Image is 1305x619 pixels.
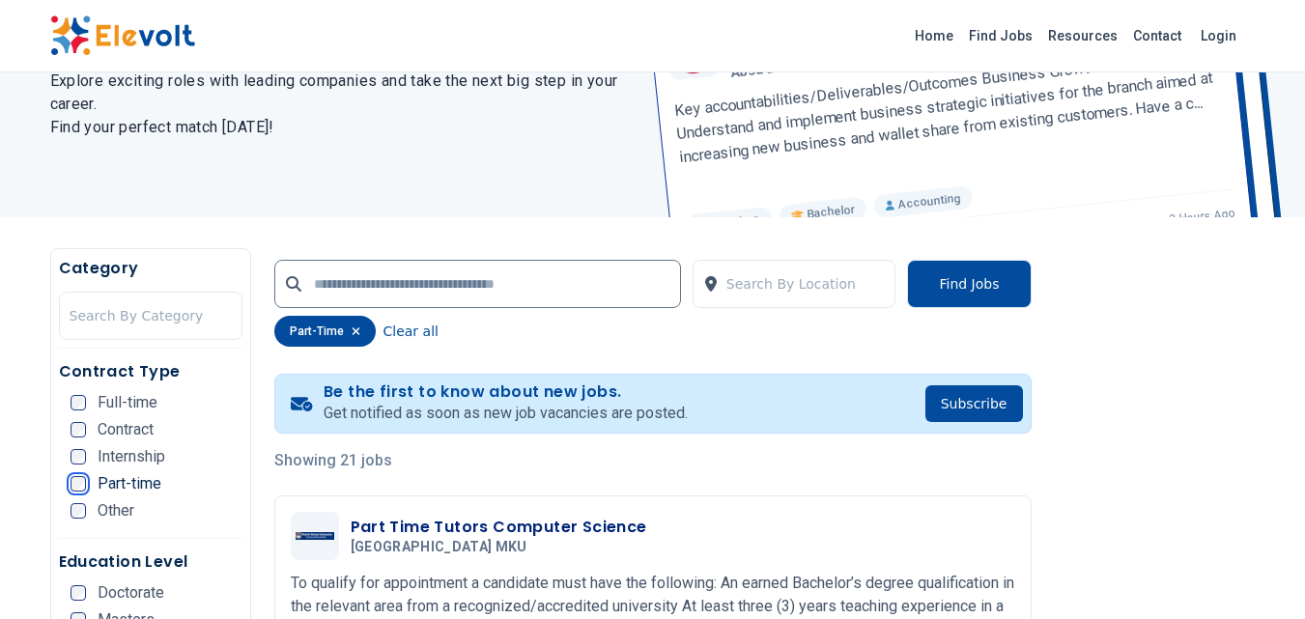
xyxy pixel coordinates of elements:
[71,449,86,464] input: Internship
[98,503,134,519] span: Other
[71,395,86,410] input: Full-time
[925,385,1023,422] button: Subscribe
[71,422,86,437] input: Contract
[98,395,157,410] span: Full-time
[351,516,647,539] h3: Part Time Tutors Computer Science
[71,585,86,601] input: Doctorate
[59,550,242,574] h5: Education Level
[98,422,154,437] span: Contract
[1125,20,1189,51] a: Contact
[71,503,86,519] input: Other
[98,449,165,464] span: Internship
[98,476,161,492] span: Part-time
[351,539,527,556] span: [GEOGRAPHIC_DATA] MKU
[274,316,376,347] div: part-time
[961,20,1040,51] a: Find Jobs
[59,257,242,280] h5: Category
[907,20,961,51] a: Home
[274,449,1032,472] p: Showing 21 jobs
[71,476,86,492] input: Part-time
[1040,20,1125,51] a: Resources
[1208,526,1305,619] iframe: Chat Widget
[98,585,164,601] span: Doctorate
[324,382,688,402] h4: Be the first to know about new jobs.
[383,316,439,347] button: Clear all
[1189,16,1248,55] a: Login
[50,15,195,56] img: Elevolt
[59,360,242,383] h5: Contract Type
[50,70,630,139] h2: Explore exciting roles with leading companies and take the next big step in your career. Find you...
[296,532,334,540] img: Mount Kenya University MKU
[324,402,688,425] p: Get notified as soon as new job vacancies are posted.
[907,260,1031,308] button: Find Jobs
